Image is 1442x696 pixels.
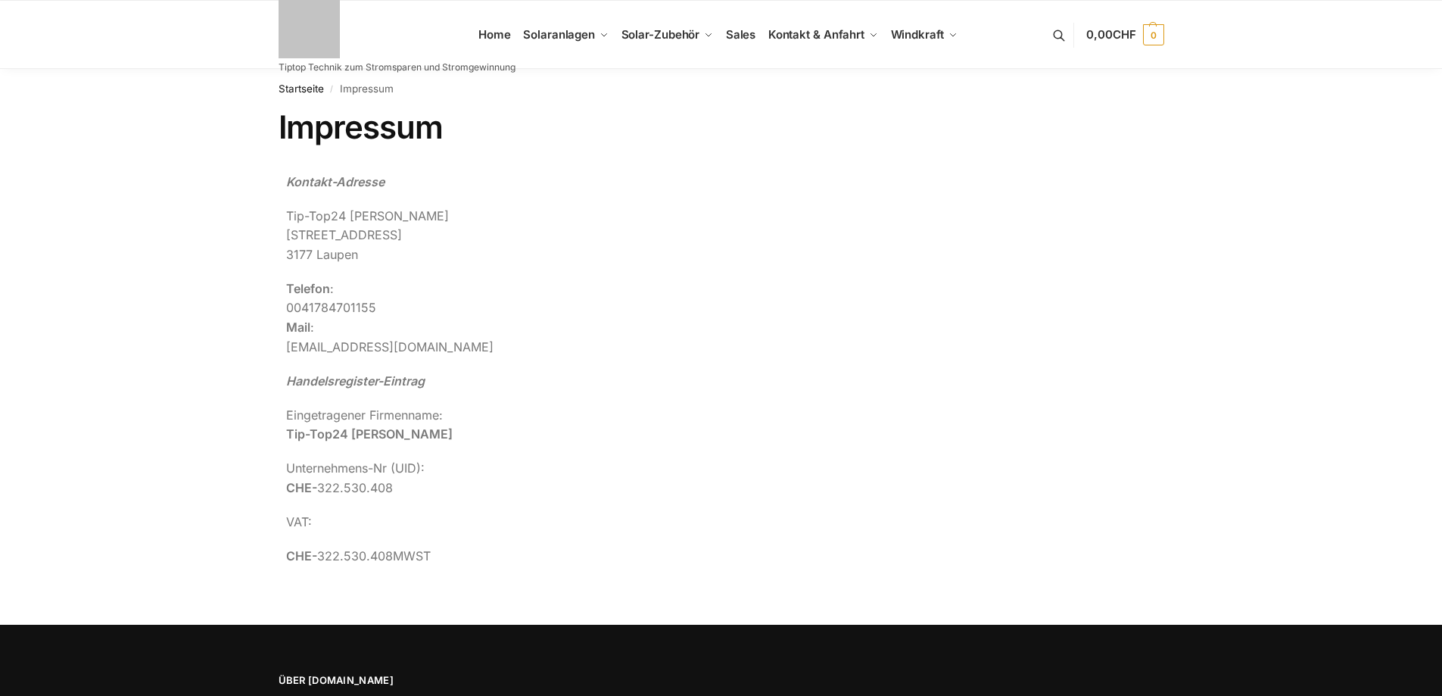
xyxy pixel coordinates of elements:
span: 0,00 [1086,27,1135,42]
span: / [324,83,340,95]
p: 0041784701155 : [EMAIL_ADDRESS][DOMAIN_NAME] [286,279,944,357]
a: Startseite [279,83,324,95]
span: : [330,281,334,296]
p: Tiptop Technik zum Stromsparen und Stromgewinnung [279,63,515,72]
strong: CHE- [286,548,317,563]
span: Solar-Zubehör [621,27,700,42]
p: Eingetragener Firmenname: [286,406,944,445]
p: Unternehmens-Nr (UID): 322.530.408 [286,459,944,498]
span: Solaranlagen [523,27,595,42]
strong: Telefon [286,281,330,296]
a: Sales [719,1,761,69]
p: 322.530.408MWST [286,547,944,566]
strong: CHE- [286,480,317,495]
nav: Breadcrumb [279,69,1164,108]
em: Handelsregister-Eintrag [286,373,425,389]
span: Kontakt & Anfahrt [768,27,864,42]
span: 0 [1143,24,1164,45]
a: 0,00CHF 0 [1086,12,1163,58]
a: Solaranlagen [517,1,615,69]
strong: Mail [286,320,310,335]
p: Tip-Top24 [PERSON_NAME] [STREET_ADDRESS] 3177 Laupen [286,207,944,265]
span: Sales [726,27,756,42]
em: Kontakt-Adresse [286,174,385,189]
span: Über [DOMAIN_NAME] [279,673,706,688]
h1: Impressum [279,108,1164,146]
a: Windkraft [884,1,964,69]
a: Solar-Zubehör [615,1,719,69]
p: VAT: [286,513,944,532]
span: CHF [1113,27,1136,42]
span: Windkraft [891,27,944,42]
strong: Tip-Top24 [PERSON_NAME] [286,426,453,442]
a: Kontakt & Anfahrt [761,1,884,69]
